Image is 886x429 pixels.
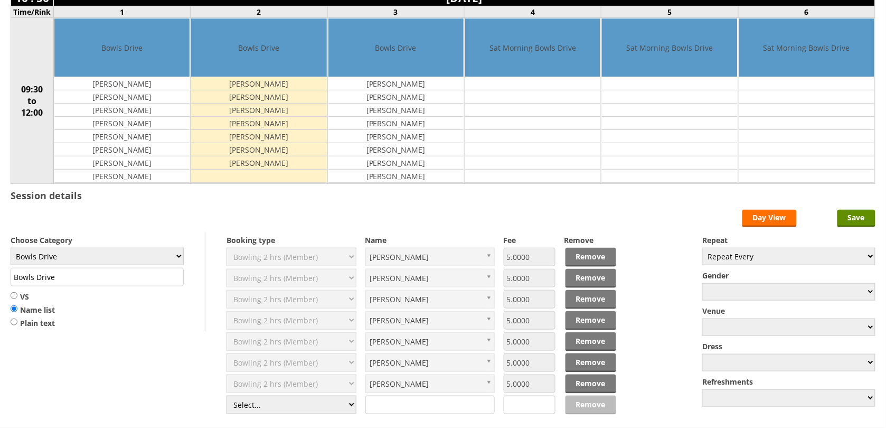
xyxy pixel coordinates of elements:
td: [PERSON_NAME] [328,156,464,170]
label: Fee [504,235,555,245]
td: Sat Morning Bowls Drive [465,18,600,77]
td: Time/Rink [11,6,54,18]
td: [PERSON_NAME] [191,90,326,104]
a: [PERSON_NAME] [365,269,495,287]
a: Remove [565,269,616,288]
a: [PERSON_NAME] [365,290,495,309]
td: Sat Morning Bowls Drive [602,18,737,77]
span: [PERSON_NAME] [370,354,481,371]
td: [PERSON_NAME] [328,130,464,143]
label: Plain text [11,318,55,329]
td: [PERSON_NAME] [54,130,190,143]
td: [PERSON_NAME] [54,77,190,90]
td: 1 [54,6,191,18]
a: [PERSON_NAME] [365,375,495,393]
label: Dress [702,341,875,351]
td: 2 [191,6,327,18]
a: Remove [565,332,616,351]
a: Remove [565,375,616,394]
td: Bowls Drive [54,18,190,77]
label: Name [365,235,495,245]
td: Bowls Drive [328,18,464,77]
td: [PERSON_NAME] [191,77,326,90]
span: [PERSON_NAME] [370,248,481,266]
td: [PERSON_NAME] [191,143,326,156]
span: [PERSON_NAME] [370,312,481,329]
td: [PERSON_NAME] [328,117,464,130]
a: Remove [565,353,616,372]
label: Booking type [227,235,356,245]
td: 09:30 to 12:00 [11,18,54,184]
span: [PERSON_NAME] [370,291,481,308]
td: 4 [464,6,601,18]
td: [PERSON_NAME] [191,104,326,117]
td: Sat Morning Bowls Drive [739,18,874,77]
td: [PERSON_NAME] [328,90,464,104]
label: Name list [11,305,55,315]
label: Choose Category [11,235,184,245]
a: [PERSON_NAME] [365,311,495,330]
input: VS [11,292,17,300]
td: [PERSON_NAME] [54,117,190,130]
td: [PERSON_NAME] [328,104,464,117]
span: [PERSON_NAME] [370,269,481,287]
a: Remove [565,290,616,309]
label: VS [11,292,55,302]
td: [PERSON_NAME] [328,77,464,90]
td: 3 [327,6,464,18]
td: [PERSON_NAME] [191,130,326,143]
td: [PERSON_NAME] [191,156,326,170]
a: Remove [565,311,616,330]
input: Title/Description [11,268,184,286]
a: [PERSON_NAME] [365,248,495,266]
td: [PERSON_NAME] [54,156,190,170]
td: 5 [601,6,738,18]
input: Plain text [11,318,17,326]
label: Repeat [702,235,875,245]
td: [PERSON_NAME] [328,170,464,183]
td: [PERSON_NAME] [54,90,190,104]
label: Remove [564,235,616,245]
td: 6 [738,6,875,18]
td: Bowls Drive [191,18,326,77]
td: [PERSON_NAME] [54,104,190,117]
td: [PERSON_NAME] [328,143,464,156]
a: [PERSON_NAME] [365,353,495,372]
span: [PERSON_NAME] [370,375,481,393]
span: [PERSON_NAME] [370,333,481,350]
a: [PERSON_NAME] [365,332,495,351]
h3: Session details [11,189,82,202]
td: [PERSON_NAME] [54,170,190,183]
input: Name list [11,305,17,313]
td: [PERSON_NAME] [191,117,326,130]
a: Remove [565,248,616,267]
a: Day View [742,210,797,227]
label: Gender [702,271,875,281]
td: [PERSON_NAME] [54,143,190,156]
input: Save [837,210,875,227]
label: Venue [702,306,875,316]
label: Refreshments [702,377,875,387]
